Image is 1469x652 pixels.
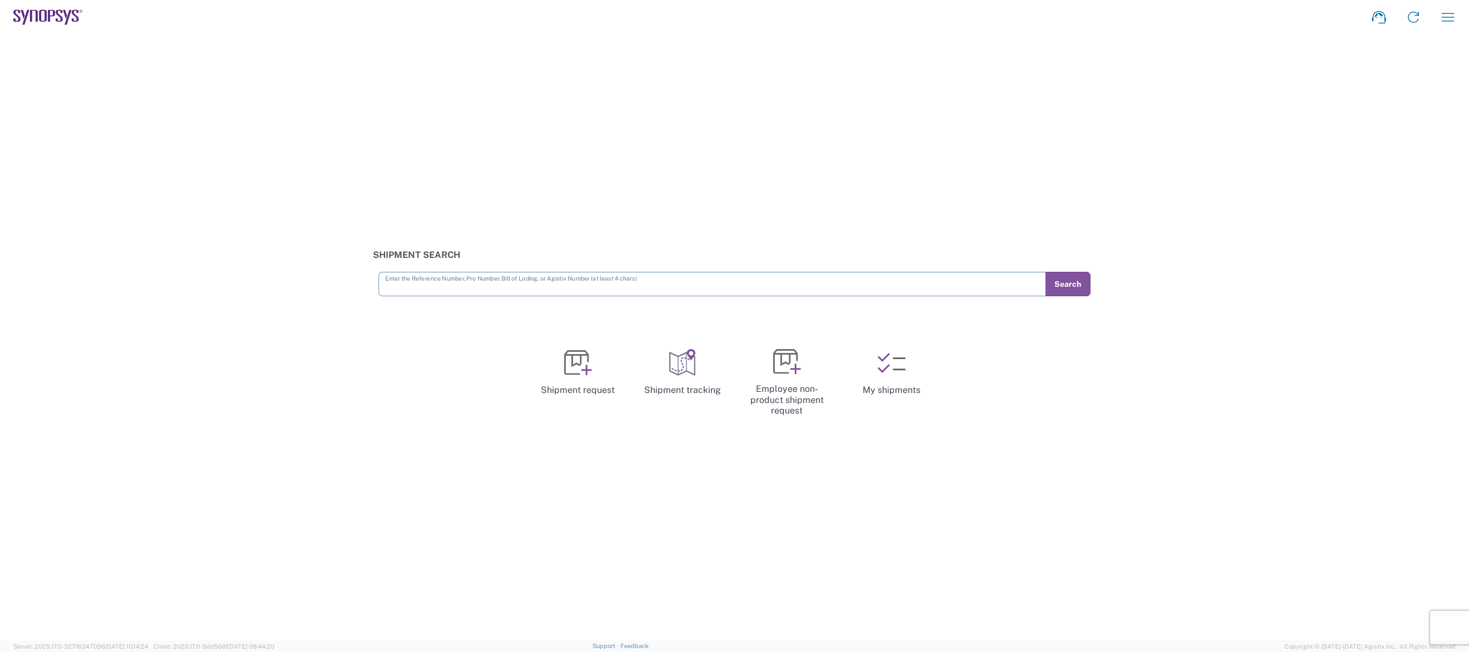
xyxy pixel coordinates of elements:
[228,643,275,650] span: [DATE] 08:44:20
[1284,641,1456,651] span: Copyright © [DATE]-[DATE] Agistix Inc., All Rights Reserved
[620,643,649,649] a: Feedback
[844,339,939,406] a: My shipments
[153,643,275,650] span: Client: 2025.17.0-5dd568f
[1045,272,1090,296] button: Search
[105,643,148,650] span: [DATE] 11:04:24
[635,339,730,406] a: Shipment tracking
[13,643,148,650] span: Server: 2025.17.0-327f6347098
[530,339,626,406] a: Shipment request
[592,643,620,649] a: Support
[739,339,835,425] a: Employee non-product shipment request
[373,250,1096,260] h3: Shipment Search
